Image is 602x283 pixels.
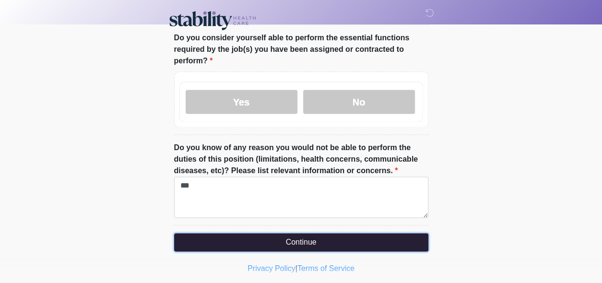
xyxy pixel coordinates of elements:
a: Privacy Policy [248,264,295,272]
label: Do you consider yourself able to perform the essential functions required by the job(s) you have ... [174,32,428,67]
label: Yes [186,90,297,114]
button: Continue [174,233,428,251]
img: Stability Healthcare Logo [165,7,260,32]
label: No [303,90,415,114]
a: | [295,264,297,272]
a: Terms of Service [297,264,354,272]
label: Do you know of any reason you would not be able to perform the duties of this position (limitatio... [174,142,428,177]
